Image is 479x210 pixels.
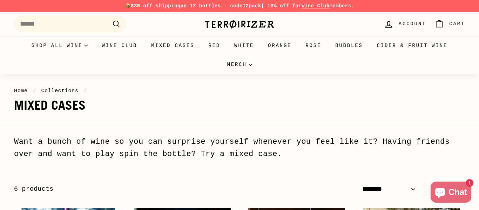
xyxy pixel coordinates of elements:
strong: 12pack [243,3,261,9]
a: Collections [41,88,78,94]
a: Orange [261,36,298,55]
a: Mixed Cases [144,36,201,55]
inbox-online-store-chat: Shopify online store chat [429,182,473,204]
a: Account [380,14,430,34]
summary: Shop all wine [25,36,95,55]
summary: Merch [220,55,259,74]
a: Bubbles [328,36,370,55]
p: 📦 on 12 bottles - code | 10% off for members. [14,2,465,10]
a: White [227,36,261,55]
div: 6 products [14,184,239,194]
span: $30 off shipping [131,3,181,9]
a: Red [201,36,227,55]
a: Rosé [298,36,328,55]
span: / [82,88,89,94]
a: Home [14,88,28,94]
div: Want a bunch of wine so you can surprise yourself whenever you feel like it? Having friends over ... [14,136,465,160]
a: Wine Club [95,36,144,55]
a: Cart [430,14,469,34]
span: Account [399,20,426,28]
span: / [31,88,38,94]
nav: breadcrumbs [14,87,465,95]
a: Cider & Fruit Wine [370,36,455,55]
a: Wine Club [302,3,330,9]
span: Cart [449,20,465,28]
h1: Mixed Cases [14,99,465,113]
